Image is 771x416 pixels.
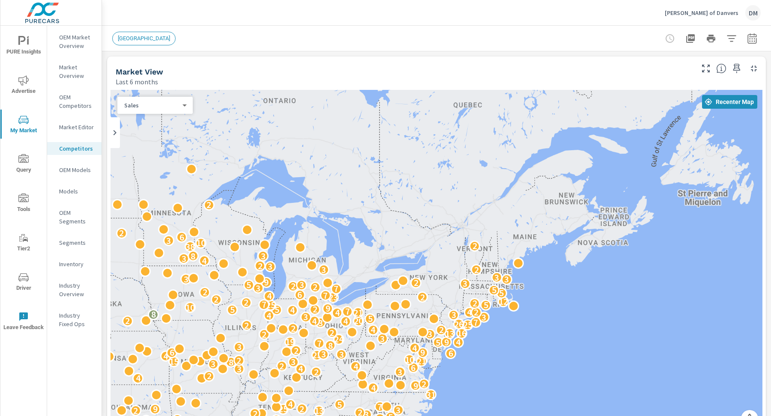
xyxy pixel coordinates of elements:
p: 6 [411,363,415,373]
p: 9 [413,380,418,391]
span: Driver [3,272,44,293]
p: 2 [244,320,249,330]
p: 2 [203,287,207,297]
p: 2 [262,329,266,339]
span: Save this to your personalized report [730,62,744,75]
div: Market Editor [47,121,102,134]
h5: Market View [116,67,163,76]
p: 3 [504,274,509,284]
p: 3 [291,357,296,367]
p: 16 [457,328,466,338]
p: 2 [314,367,319,377]
p: 2 [313,304,317,314]
p: 2 [299,404,304,414]
p: Last 6 months [116,77,158,87]
div: Sales [117,101,186,110]
p: 7 [377,401,382,412]
p: OEM Segments [59,208,95,226]
p: 4 [371,324,375,335]
span: PURE Insights [3,36,44,57]
p: 3 [463,278,467,288]
p: 3 [303,312,308,322]
p: 3 [321,349,326,359]
span: Query [3,154,44,175]
p: 10 [196,238,206,248]
button: Recenter Map [702,95,757,109]
p: 7 [323,290,328,300]
p: 4 [136,373,140,383]
p: 2 [474,264,479,275]
p: 7 [473,317,478,327]
p: 25 [266,300,275,310]
p: 3 [494,272,499,282]
p: 3 [481,312,486,322]
p: 25 [278,404,288,414]
p: 3 [427,329,432,339]
p: 2 [439,324,444,335]
p: 5 [436,337,440,348]
p: Models [59,187,95,196]
p: Inventory [59,260,95,268]
span: My Market [3,115,44,136]
p: 8 [229,357,233,367]
p: 3 [237,364,242,374]
p: 6 [179,232,184,242]
p: Market Editor [59,123,95,131]
p: Competitors [59,144,95,153]
p: 8 [191,251,195,261]
p: 2 [329,327,334,337]
p: 21 [353,307,363,318]
span: Understand by postal code where dealers are selling. [Source: Market registration data from third... [716,63,726,74]
div: OEM Competitors [47,91,102,112]
div: OEM Market Overview [47,31,102,52]
p: 2 [421,379,426,389]
p: 4 [266,310,271,320]
p: 2 [125,315,130,326]
p: 5 [337,399,342,410]
p: 3 [397,367,402,377]
p: 5 [246,279,251,290]
div: OEM Segments [47,206,102,228]
div: Inventory [47,258,102,270]
p: 12 [499,296,508,306]
div: Industry Fixed Ops [47,309,102,330]
div: nav menu [0,26,47,341]
p: 4 [353,361,358,371]
p: 4 [298,363,303,374]
p: OEM Competitors [59,93,95,110]
p: 4 [412,343,417,353]
p: 2 [214,294,218,304]
p: 5 [230,304,235,315]
p: 3 [166,235,171,246]
p: 3 [268,261,272,271]
p: 3 [396,405,400,415]
p: 4 [290,305,295,315]
p: 3 [211,359,215,369]
p: Market Overview [59,63,95,80]
p: 21 [417,356,426,366]
span: Advertise [3,75,44,96]
p: 3 [184,274,188,284]
p: 2 [474,307,478,317]
p: 25 [463,319,472,330]
p: 2 [294,345,299,356]
p: OEM Models [59,166,95,174]
p: Industry Fixed Ops [59,311,95,328]
p: 13 [445,328,454,339]
p: 9 [326,303,330,313]
p: 9 [153,404,158,414]
p: 2 [258,261,263,271]
p: Sales [124,101,179,109]
p: 3 [318,318,323,328]
div: Competitors [47,142,102,155]
p: 2 [207,371,212,381]
p: 9 [420,347,425,357]
div: DM [745,5,761,21]
p: 4 [335,307,340,318]
p: 2 [119,228,124,238]
span: Recenter Map [705,98,754,106]
span: [GEOGRAPHIC_DATA] [113,35,175,42]
p: 5 [492,285,496,295]
p: 4 [202,256,206,266]
p: Segments [59,238,95,247]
